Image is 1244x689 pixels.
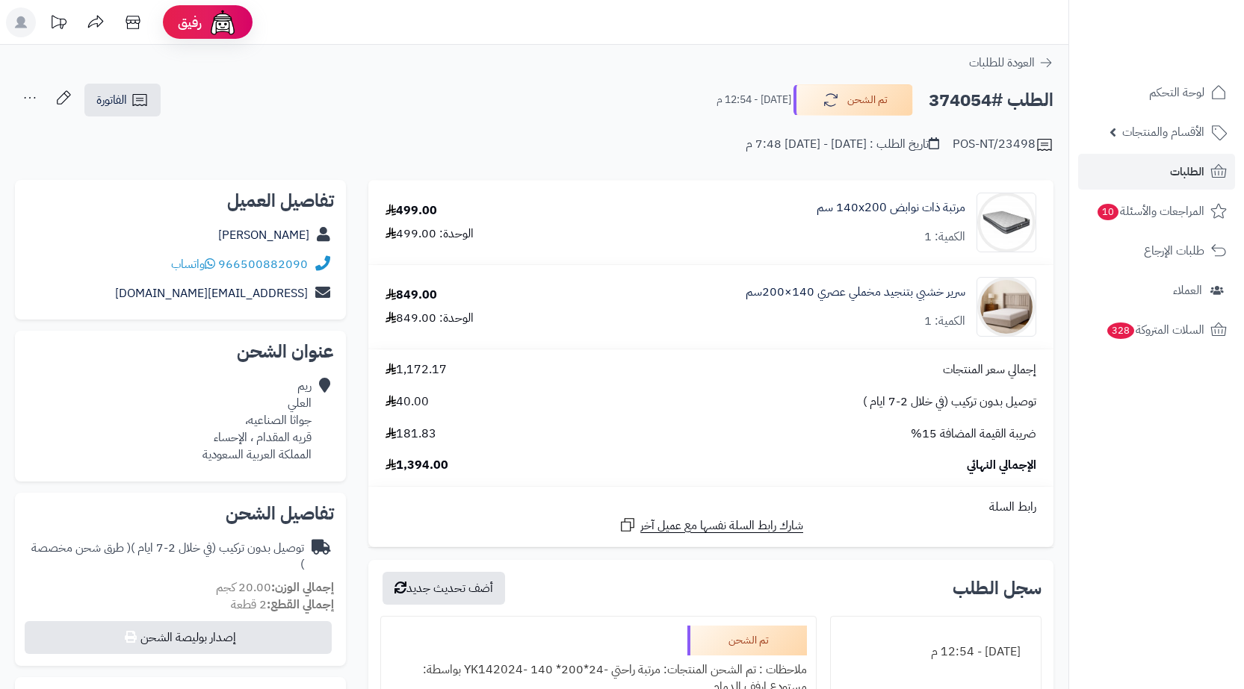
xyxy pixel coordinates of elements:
[1173,280,1202,301] span: العملاء
[1170,161,1204,182] span: الطلبات
[208,7,238,37] img: ai-face.png
[969,54,1053,72] a: العودة للطلبات
[216,579,334,596] small: 20.00 كجم
[953,136,1053,154] div: POS-NT/23498
[171,255,215,273] a: واتساب
[687,626,807,655] div: تم الشحن
[96,91,127,109] span: الفاتورة
[386,457,448,474] span: 1,394.00
[969,54,1035,72] span: العودة للطلبات
[924,313,965,330] div: الكمية: 1
[84,84,161,116] a: الفاتورة
[115,284,308,302] a: [EMAIL_ADDRESS][DOMAIN_NAME]
[619,516,803,534] a: شارك رابط السلة نفسها مع عميل آخر
[218,226,309,244] a: [PERSON_NAME]
[1078,154,1235,190] a: الطلبات
[1122,122,1204,143] span: الأقسام والمنتجات
[953,579,1042,597] h3: سجل الطلب
[267,596,334,614] strong: إجمالي القطع:
[1106,319,1204,340] span: السلات المتروكة
[840,637,1032,667] div: [DATE] - 12:54 م
[386,425,436,443] span: 181.83
[40,7,77,41] a: تحديثات المنصة
[943,361,1036,378] span: إجمالي سعر المنتجات
[27,343,334,361] h2: عنوان الشحن
[374,499,1048,516] div: رابط السلة
[386,361,447,378] span: 1,172.17
[1149,82,1204,103] span: لوحة التحكم
[977,277,1036,337] img: 1756283922-1-90x90.jpg
[1078,312,1235,348] a: السلات المتروكة328
[746,284,965,301] a: سرير خشبي بتنجيد مخملي عصري 140×200سم
[1078,193,1235,229] a: المراجعات والأسئلة10
[924,228,965,246] div: الكمية: 1
[863,393,1036,411] span: توصيل بدون تركيب (في خلال 2-7 ايام )
[386,310,474,327] div: الوحدة: 849.00
[383,572,505,605] button: أضف تحديث جديد
[202,378,312,463] div: ريم العلي جواثا الصناعيه، قريه المقدام ، الإحساء المملكة العربية السعودية
[27,540,304,574] div: توصيل بدون تركيب (في خلال 2-7 ايام )
[817,199,965,216] a: مرتبة ذات نوابض 140x200 سم
[1078,75,1235,110] a: لوحة التحكم
[1078,233,1235,269] a: طلبات الإرجاع
[386,225,474,243] div: الوحدة: 499.00
[1098,204,1118,220] span: 10
[386,287,437,304] div: 849.00
[386,202,437,219] div: 499.00
[1096,201,1204,222] span: المراجعات والأسئلة
[967,457,1036,474] span: الإجمالي النهائي
[178,13,202,31] span: رفيق
[977,193,1036,252] img: 1702551583-26-90x90.jpg
[25,621,332,654] button: إصدار بوليصة الشحن
[717,93,791,107] small: [DATE] - 12:54 م
[1078,272,1235,308] a: العملاء
[746,136,939,153] div: تاريخ الطلب : [DATE] - [DATE] 7:48 م
[27,192,334,210] h2: تفاصيل العميل
[1107,322,1134,339] span: 328
[31,539,304,574] span: ( طرق شحن مخصصة )
[929,85,1053,116] h2: الطلب #374054
[1144,240,1204,261] span: طلبات الإرجاع
[793,84,913,116] button: تم الشحن
[386,393,429,411] span: 40.00
[27,505,334,523] h2: تفاصيل الشحن
[640,517,803,534] span: شارك رابط السلة نفسها مع عميل آخر
[271,579,334,596] strong: إجمالي الوزن:
[231,596,334,614] small: 2 قطعة
[911,425,1036,443] span: ضريبة القيمة المضافة 15%
[218,255,308,273] a: 966500882090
